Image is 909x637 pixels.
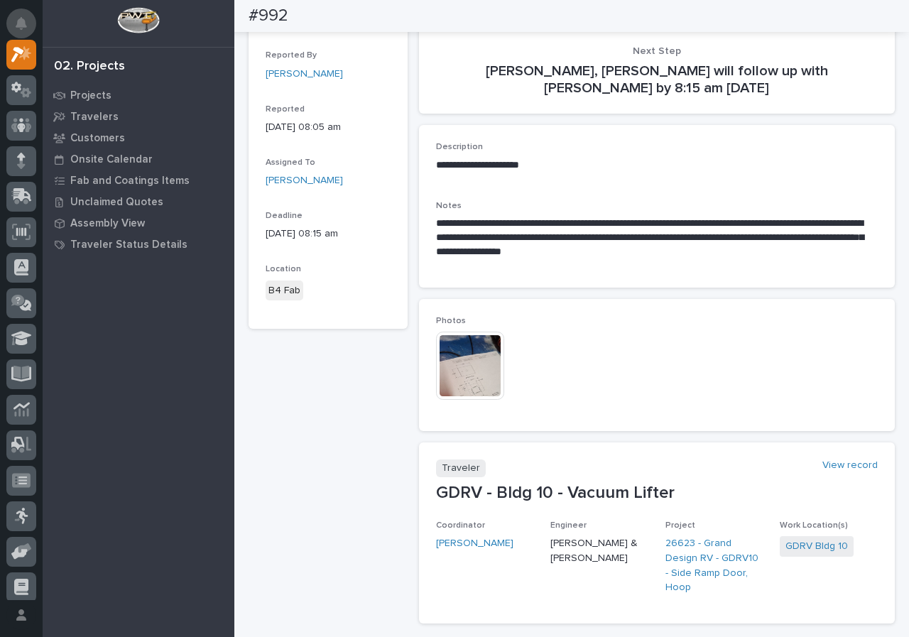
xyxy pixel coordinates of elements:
span: Photos [436,317,466,325]
span: Notes [436,202,462,210]
a: Unclaimed Quotes [43,191,234,212]
p: Assembly View [70,217,145,230]
div: Notifications [18,17,36,40]
p: Fab and Coatings Items [70,175,190,187]
p: GDRV - Bldg 10 - Vacuum Lifter [436,483,878,503]
span: Reported [266,105,305,114]
a: Projects [43,85,234,106]
a: Traveler Status Details [43,234,234,255]
div: B4 Fab [266,281,303,301]
a: [PERSON_NAME] [266,173,343,188]
div: 02. Projects [54,59,125,75]
p: [PERSON_NAME] & [PERSON_NAME] [550,536,648,566]
a: [PERSON_NAME] [436,536,513,551]
p: Traveler [436,459,486,477]
span: Reported By [266,51,317,60]
a: Customers [43,127,234,148]
p: [DATE] 08:05 am [266,120,391,135]
a: Onsite Calendar [43,148,234,170]
a: Assembly View [43,212,234,234]
span: Location [266,265,301,273]
span: Project [665,521,695,530]
a: Fab and Coatings Items [43,170,234,191]
p: Traveler Status Details [70,239,187,251]
a: GDRV Bldg 10 [785,539,848,554]
span: Coordinator [436,521,485,530]
span: Next Step [633,46,681,56]
p: [PERSON_NAME], [PERSON_NAME] will follow up with [PERSON_NAME] by 8:15 am [DATE] [436,62,878,97]
span: Work Location(s) [780,521,848,530]
h2: #992 [249,6,288,26]
a: Travelers [43,106,234,127]
a: [PERSON_NAME] [266,67,343,82]
button: Notifications [6,9,36,38]
p: Travelers [70,111,119,124]
p: Customers [70,132,125,145]
span: Deadline [266,212,303,220]
p: [DATE] 08:15 am [266,227,391,241]
p: Unclaimed Quotes [70,196,163,209]
span: Assigned To [266,158,315,167]
span: Description [436,143,483,151]
a: 26623 - Grand Design RV - GDRV10 - Side Ramp Door, Hoop [665,536,763,595]
p: Projects [70,89,111,102]
a: View record [822,459,878,472]
img: Workspace Logo [117,7,159,33]
p: Onsite Calendar [70,153,153,166]
span: Engineer [550,521,587,530]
